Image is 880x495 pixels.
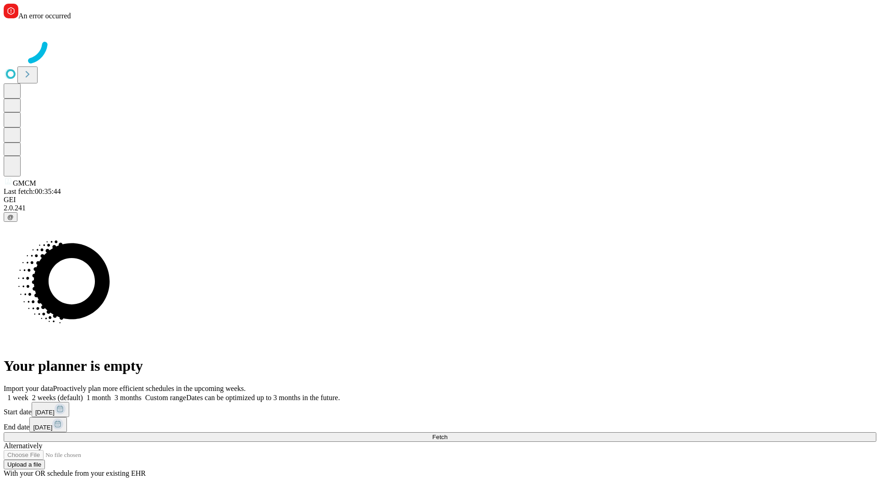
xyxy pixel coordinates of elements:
[4,469,146,477] span: With your OR schedule from your existing EHR
[186,394,340,401] span: Dates can be optimized up to 3 months in the future.
[4,417,876,432] div: End date
[35,409,55,416] span: [DATE]
[4,442,42,450] span: Alternatively
[4,212,17,222] button: @
[115,394,142,401] span: 3 months
[4,187,61,195] span: Last fetch: 00:35:44
[4,204,876,212] div: 2.0.241
[87,394,111,401] span: 1 month
[432,434,447,440] span: Fetch
[13,179,36,187] span: GMCM
[4,460,45,469] button: Upload a file
[33,424,52,431] span: [DATE]
[4,357,876,374] h1: Your planner is empty
[4,402,876,417] div: Start date
[32,394,83,401] span: 2 weeks (default)
[145,394,186,401] span: Custom range
[4,432,876,442] button: Fetch
[4,385,53,392] span: Import your data
[32,402,69,417] button: [DATE]
[7,394,28,401] span: 1 week
[18,12,71,20] span: An error occurred
[4,196,876,204] div: GEI
[53,385,246,392] span: Proactively plan more efficient schedules in the upcoming weeks.
[7,214,14,220] span: @
[29,417,67,432] button: [DATE]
